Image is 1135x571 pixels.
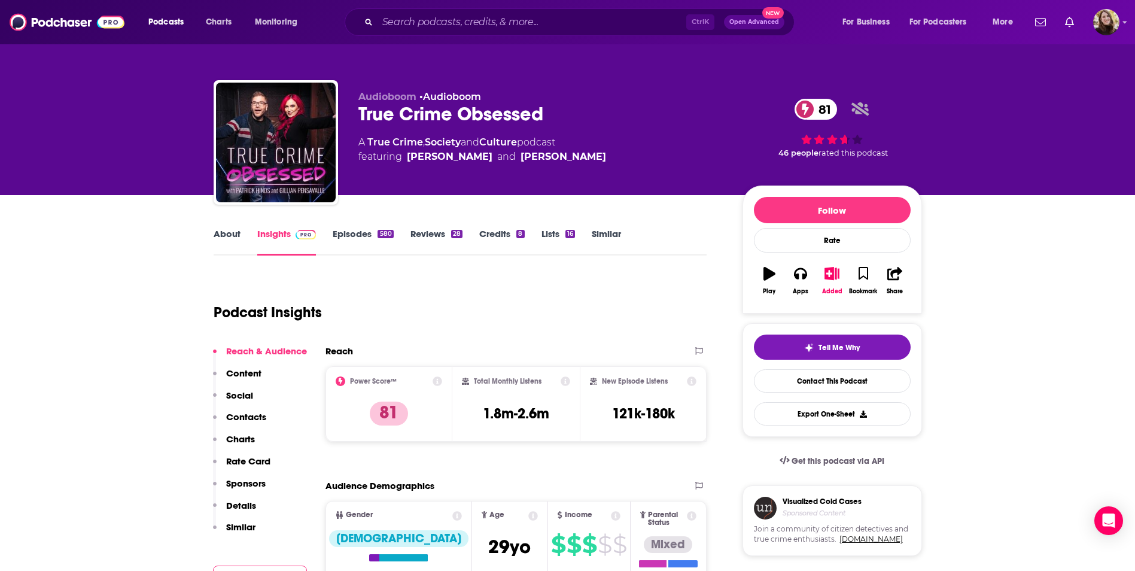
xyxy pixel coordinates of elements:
span: 46 people [778,148,818,157]
button: Details [213,500,256,522]
img: Podchaser Pro [296,230,317,239]
span: Tell Me Why [818,343,860,353]
span: Get this podcast via API [792,456,884,466]
div: 81 46 peoplerated this podcast [743,91,922,165]
p: Charts [226,433,255,445]
a: Contact This Podcast [754,369,911,393]
p: Contacts [226,411,266,423]
span: Podcasts [148,14,184,31]
button: Content [213,367,261,390]
h2: Reach [325,345,353,357]
button: Open AdvancedNew [724,15,784,29]
h3: 1.8m-2.6m [483,405,549,423]
span: More [993,14,1013,31]
button: Added [816,259,847,302]
span: and [461,136,479,148]
img: coldCase.18b32719.png [754,497,777,520]
a: Charts [198,13,239,32]
button: Export One-Sheet [754,402,911,426]
span: • [419,91,481,102]
div: Rate [754,228,911,253]
p: Similar [226,521,255,533]
button: Show profile menu [1093,9,1119,35]
div: Apps [793,288,808,295]
h2: Total Monthly Listens [474,377,541,385]
a: 81 [795,99,837,120]
span: $ [598,535,611,554]
span: $ [551,535,565,554]
a: Patrick Hinds [407,150,492,164]
button: open menu [247,13,313,32]
a: Get this podcast via API [770,447,894,476]
button: Reach & Audience [213,345,307,367]
h1: Podcast Insights [214,303,322,321]
img: User Profile [1093,9,1119,35]
span: and [497,150,516,164]
button: Bookmark [848,259,879,302]
div: 28 [451,230,462,238]
div: Added [822,288,842,295]
p: Details [226,500,256,511]
a: Similar [592,228,621,256]
button: Follow [754,197,911,223]
p: 81 [370,402,408,426]
span: $ [582,535,597,554]
span: Age [489,511,504,519]
span: New [762,7,784,19]
a: Show notifications dropdown [1030,12,1051,32]
div: Search podcasts, credits, & more... [356,8,806,36]
span: $ [613,535,626,554]
h4: Sponsored Content [783,509,862,517]
a: True Crime Obsessed [216,83,336,202]
span: 29 yo [488,535,531,558]
h3: Visualized Cold Cases [783,497,862,506]
button: tell me why sparkleTell Me Why [754,335,911,360]
span: Monitoring [255,14,297,31]
p: Content [226,367,261,379]
a: Reviews28 [410,228,462,256]
a: True Crime [367,136,423,148]
div: 16 [565,230,575,238]
h3: 121k-180k [612,405,675,423]
span: Ctrl K [686,14,714,30]
div: A podcast [358,135,606,164]
button: Rate Card [213,455,270,478]
span: For Podcasters [909,14,967,31]
img: tell me why sparkle [804,343,814,353]
button: Share [879,259,910,302]
button: Apps [785,259,816,302]
div: Mixed [644,536,692,553]
h2: New Episode Listens [602,377,668,385]
a: Credits8 [479,228,524,256]
button: open menu [140,13,199,32]
span: Open Advanced [729,19,779,25]
span: 81 [807,99,837,120]
span: , [423,136,425,148]
input: Search podcasts, credits, & more... [378,13,686,32]
a: Episodes580 [333,228,393,256]
a: Culture [479,136,517,148]
p: Social [226,390,253,401]
div: [DEMOGRAPHIC_DATA] [329,530,468,547]
a: Society [425,136,461,148]
a: Show notifications dropdown [1060,12,1079,32]
div: 8 [516,230,524,238]
div: Play [763,288,775,295]
p: Reach & Audience [226,345,307,357]
button: Play [754,259,785,302]
a: InsightsPodchaser Pro [257,228,317,256]
button: Contacts [213,411,266,433]
span: Audioboom [358,91,416,102]
span: Join a community of citizen detectives and true crime enthusiasts. [754,524,911,545]
a: Gillian Pensavalle [521,150,606,164]
p: Rate Card [226,455,270,467]
div: Bookmark [849,288,877,295]
span: Parental Status [648,511,685,527]
button: Social [213,390,253,412]
img: Podchaser - Follow, Share and Rate Podcasts [10,11,124,34]
a: Lists16 [541,228,575,256]
a: [DOMAIN_NAME] [839,534,903,543]
span: Income [565,511,592,519]
a: Audioboom [423,91,481,102]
